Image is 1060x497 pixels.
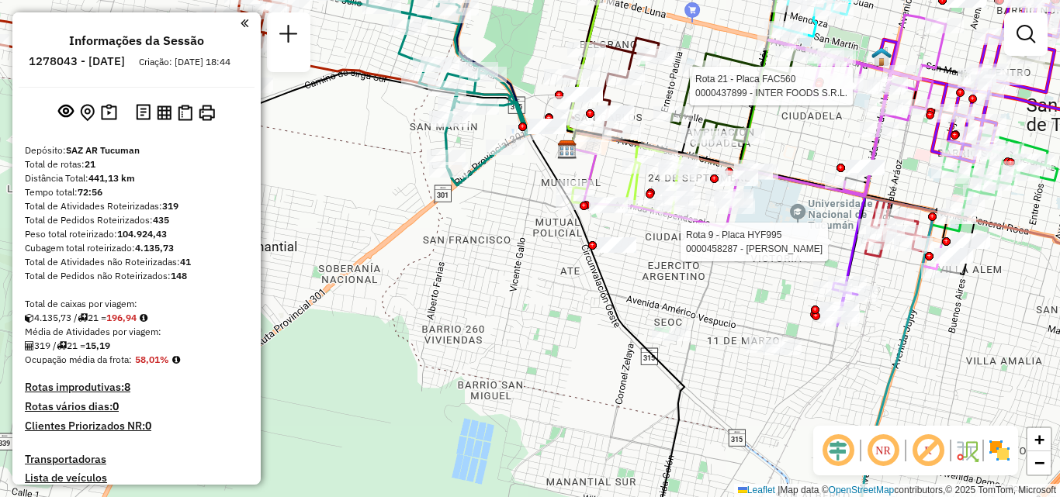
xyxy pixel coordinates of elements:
h4: Rotas improdutivas: [25,381,248,394]
strong: 15,19 [85,340,110,351]
span: Ocultar deslocamento [819,432,857,469]
div: Média de Atividades por viagem: [25,325,248,339]
button: Exibir sessão original [55,100,77,125]
a: Zoom out [1027,451,1051,475]
div: Atividade não roteirizada - MUNDO DE BEBIDA [846,160,885,175]
div: Atividade não roteirizada - Gonzalez [689,168,728,184]
strong: 441,13 km [88,172,135,184]
div: 319 / 21 = [25,339,248,353]
div: Atividade não roteirizada - ARGA¥ARAZ CARLOS OSCAR [658,164,697,180]
div: 4.135,73 / 21 = [25,311,248,325]
span: + [1034,430,1044,449]
div: Atividade não roteirizada - ROMERO MARTA GRACIELA [662,191,701,206]
strong: 104.924,43 [117,228,167,240]
div: Depósito: [25,143,248,157]
div: Atividade não roteirizada - LOPEZ LUIS MARIA [740,164,778,180]
div: Atividade não roteirizada - ROMANO MIGUEL [734,164,773,179]
div: Total de Pedidos não Roteirizados: [25,269,248,283]
div: Atividade não roteirizada - REPUESTOS LA ACADEMIA SRL [715,189,753,205]
button: Logs desbloquear sessão [133,101,154,125]
div: Atividade não roteirizada - CENCOSUD S.A. [937,209,976,224]
strong: 148 [171,270,187,281]
em: Média calculada utilizando a maior ocupação (%Peso ou %Cubagem) de cada rota da sessão. Rotas cro... [172,355,180,364]
strong: 8 [124,380,130,394]
a: Zoom in [1027,428,1051,451]
div: Map data © contributors,© 2025 TomTom, Microsoft [734,484,1060,497]
img: SAZ AR Tucuman [557,140,577,160]
i: Total de Atividades [25,341,34,350]
div: Atividade não roteirizada - SERVICIOS ARIS S.A.S. [719,160,758,175]
div: Total de Pedidos Roteirizados: [25,213,248,227]
div: Atividade não roteirizada - CARABAJAL MARCELO [746,337,785,353]
i: Total de rotas [57,341,67,350]
strong: 4.135,73 [135,242,174,254]
div: Atividade não roteirizada - Libertad S.A. SIEMPRE A LAS 07:00AM!!!!! [528,119,566,134]
h4: Clientes Priorizados NR: [25,419,248,433]
i: Total de rotas [78,313,88,323]
a: OpenStreetMap [829,485,895,495]
a: Leaflet [738,485,775,495]
div: Atividade não roteirizada - Martu Bebidas Sas [598,237,636,253]
h4: Transportadoras [25,453,248,466]
a: Exibir filtros [1010,19,1041,50]
div: Distância Total: [25,171,248,185]
div: Atividade não roteirizada - NAVARRO CLAUDIA NATALIA [714,192,753,208]
div: Atividade não roteirizada - AREDES ANALIA VERONICA [705,191,744,206]
button: Imprimir Rotas [196,102,218,124]
h6: 1278043 - [DATE] [29,54,125,68]
div: Total de rotas: [25,157,248,171]
div: Atividade não roteirizada - todo pan [719,171,758,186]
span: Ocultar NR [864,432,902,469]
div: Total de Atividades não Roteirizadas: [25,255,248,269]
h4: Lista de veículos [25,471,248,485]
div: Cubagem total roteirizado: [25,241,248,255]
strong: 319 [162,200,178,212]
strong: 0 [113,399,119,413]
div: Atividade não roteirizada - LUNA EMILIA ANALIA [660,205,698,221]
div: Atividade não roteirizada - LUGUENZE SRL [934,248,973,264]
div: Total de Atividades Roteirizadas: [25,199,248,213]
i: Cubagem total roteirizado [25,313,34,323]
button: Visualizar relatório de Roteirização [154,102,175,123]
button: Centralizar mapa no depósito ou ponto de apoio [77,101,98,125]
span: Ocupação média da frota: [25,354,132,365]
div: Peso total roteirizado: [25,227,248,241]
button: Painel de Sugestão [98,101,120,125]
h4: Rotas vários dias: [25,400,248,413]
a: Clique aqui para minimizar o painel [241,14,248,32]
div: Total de caixas por viagem: [25,297,248,311]
div: Criação: [DATE] 18:44 [133,55,237,69]
div: Atividade não roteirizada - DIAZ MARCELA FLORENCIA [595,105,634,121]
span: | [778,485,780,495]
strong: 435 [153,214,169,226]
img: UDC - Tucuman [871,47,892,67]
strong: SAZ AR Tucuman [66,144,140,156]
img: Exibir/Ocultar setores [987,438,1012,463]
span: Exibir rótulo [909,432,947,469]
div: Tempo total: [25,185,248,199]
div: Atividade não roteirizada - Cooperativa [589,198,628,213]
h4: Informações da Sessão [69,33,204,48]
i: Meta Caixas/viagem: 251,72 Diferença: -54,78 [140,313,147,323]
strong: 0 [145,419,151,433]
div: Atividade não roteirizada - Comestibles Alem [820,302,859,317]
a: Nova sessão e pesquisa [273,19,304,53]
strong: 72:56 [78,186,102,198]
strong: 58,01% [135,354,169,365]
span: − [1034,453,1044,472]
div: Atividade não roteirizada - MIRAGLIA NICOLAS [951,233,990,249]
strong: 41 [180,256,191,267]
strong: 196,94 [106,312,137,323]
strong: 21 [85,158,95,170]
div: Atividade não roteirizada - CAYBA S.A.S. (PUEDE AGREGAR C/ YERBA BUENA) [564,87,603,102]
div: Atividade não roteirizada - TANDA FRANCO JUAN EDUARDO [763,340,802,355]
div: Atividade não roteirizada - Santa Cruz Virginia Natalia [652,326,691,341]
img: Fluxo de ruas [954,438,979,463]
button: Visualizar Romaneio [175,102,196,124]
div: Atividade não roteirizada - Orellana [716,198,755,214]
